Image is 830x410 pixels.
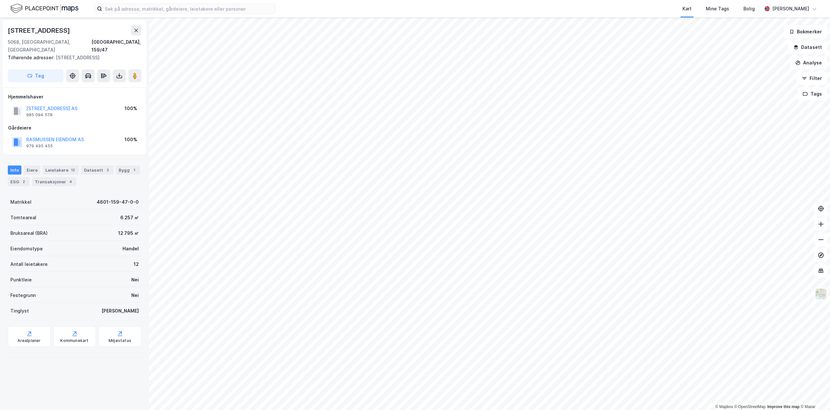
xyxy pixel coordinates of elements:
div: Tinglyst [10,307,29,315]
div: Kommunekart [60,338,89,343]
div: Nei [131,276,139,284]
div: 2 [104,167,111,173]
div: Transaksjoner [32,177,77,186]
div: Nei [131,291,139,299]
div: Festegrunn [10,291,36,299]
div: Punktleie [10,276,32,284]
div: 4601-159-47-0-0 [97,198,139,206]
button: Filter [796,72,827,85]
img: logo.f888ab2527a4732fd821a326f86c7f29.svg [10,3,78,14]
div: [GEOGRAPHIC_DATA], 159/47 [91,38,141,54]
div: Matrikkel [10,198,31,206]
button: Tag [8,69,64,82]
div: Hjemmelshaver [8,93,141,101]
div: Tomteareal [10,214,36,222]
input: Søk på adresse, matrikkel, gårdeiere, leietakere eller personer [102,4,275,14]
div: ESG [8,177,30,186]
div: Leietakere [43,165,79,175]
button: Datasett [788,41,827,54]
div: 979 495 455 [26,143,53,149]
div: 12 [70,167,76,173]
div: Kart [682,5,692,13]
div: 12 795 ㎡ [118,229,139,237]
div: 985 094 578 [26,112,53,118]
button: Tags [797,87,827,100]
div: Eiere [24,165,40,175]
div: Handel [123,245,139,253]
div: Datasett [81,165,113,175]
div: Mine Tags [706,5,729,13]
a: Mapbox [715,404,733,409]
div: [PERSON_NAME] [101,307,139,315]
div: Info [8,165,21,175]
div: Arealplaner [18,338,41,343]
div: Antall leietakere [10,260,48,268]
div: Bolig [743,5,755,13]
div: 1 [131,167,137,173]
div: 5068, [GEOGRAPHIC_DATA], [GEOGRAPHIC_DATA] [8,38,91,54]
div: Bruksareal (BRA) [10,229,48,237]
div: Bygg [116,165,140,175]
div: Kontrollprogram for chat [798,379,830,410]
div: 4 [67,178,74,185]
a: OpenStreetMap [734,404,766,409]
div: [STREET_ADDRESS] [8,54,136,62]
iframe: Chat Widget [798,379,830,410]
div: Gårdeiere [8,124,141,132]
div: 6 257 ㎡ [120,214,139,222]
div: 2 [20,178,27,185]
div: Miljøstatus [109,338,131,343]
div: 100% [124,105,137,112]
span: Tilhørende adresser: [8,55,56,60]
a: Improve this map [767,404,800,409]
div: 100% [124,136,137,143]
div: Eiendomstype [10,245,43,253]
button: Bokmerker [784,25,827,38]
div: [PERSON_NAME] [772,5,809,13]
div: [STREET_ADDRESS] [8,25,71,36]
button: Analyse [790,56,827,69]
div: 12 [134,260,139,268]
img: Z [815,288,827,300]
